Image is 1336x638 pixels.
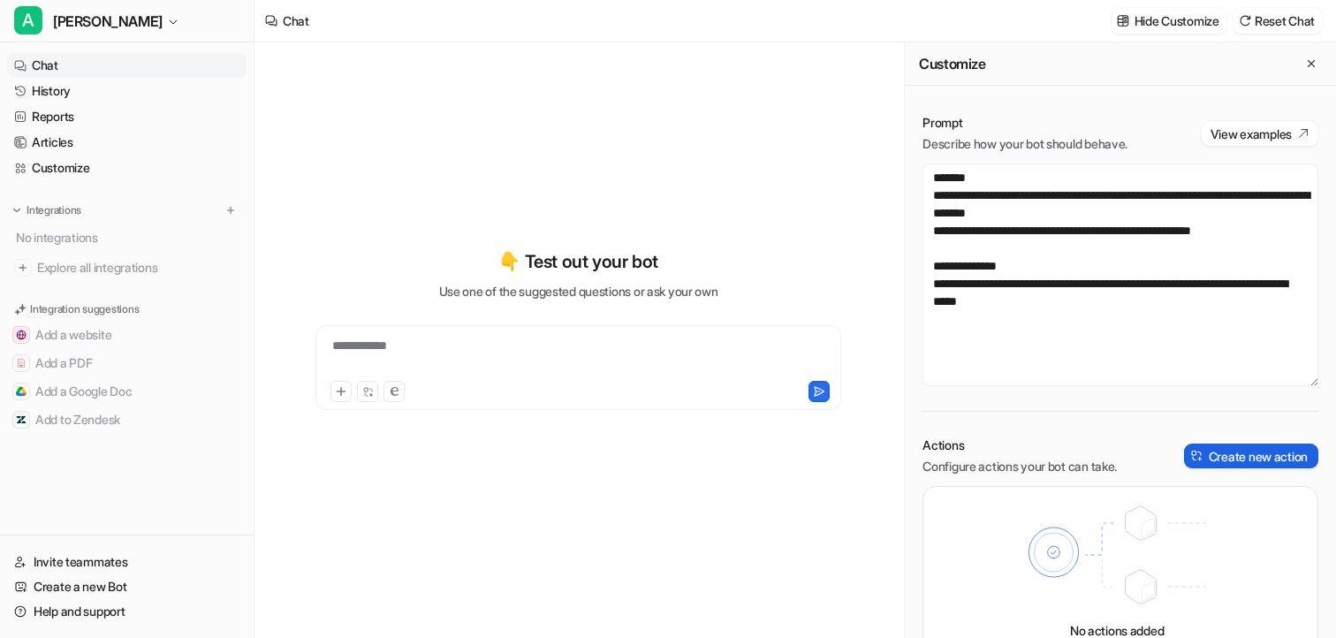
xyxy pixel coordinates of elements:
[922,458,1117,475] p: Configure actions your bot can take.
[922,114,1127,132] p: Prompt
[11,204,23,216] img: expand menu
[37,254,239,282] span: Explore all integrations
[7,79,247,103] a: History
[16,358,27,368] img: Add a PDF
[1135,11,1219,30] p: Hide Customize
[7,377,247,406] button: Add a Google DocAdd a Google Doc
[1117,14,1129,27] img: customize
[439,282,718,300] p: Use one of the suggested questions or ask your own
[498,248,657,275] p: 👇 Test out your bot
[1191,450,1203,462] img: create-action-icon.svg
[7,53,247,78] a: Chat
[30,301,139,317] p: Integration suggestions
[7,550,247,574] a: Invite teammates
[1301,53,1322,74] button: Close flyout
[922,135,1127,153] p: Describe how your bot should behave.
[7,406,247,434] button: Add to ZendeskAdd to Zendesk
[1112,8,1226,34] button: Hide Customize
[7,104,247,129] a: Reports
[27,203,81,217] p: Integrations
[14,6,42,34] span: A
[7,255,247,280] a: Explore all integrations
[14,259,32,277] img: explore all integrations
[7,321,247,349] button: Add a websiteAdd a website
[1239,14,1251,27] img: reset
[16,330,27,340] img: Add a website
[16,414,27,425] img: Add to Zendesk
[224,204,237,216] img: menu_add.svg
[7,599,247,624] a: Help and support
[7,574,247,599] a: Create a new Bot
[53,9,163,34] span: [PERSON_NAME]
[1234,8,1322,34] button: Reset Chat
[7,130,247,155] a: Articles
[11,223,247,252] div: No integrations
[1202,121,1318,146] button: View examples
[922,437,1117,454] p: Actions
[283,11,309,30] div: Chat
[16,386,27,397] img: Add a Google Doc
[7,201,87,219] button: Integrations
[919,55,985,72] h2: Customize
[7,349,247,377] button: Add a PDFAdd a PDF
[1184,444,1318,468] button: Create new action
[7,156,247,180] a: Customize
